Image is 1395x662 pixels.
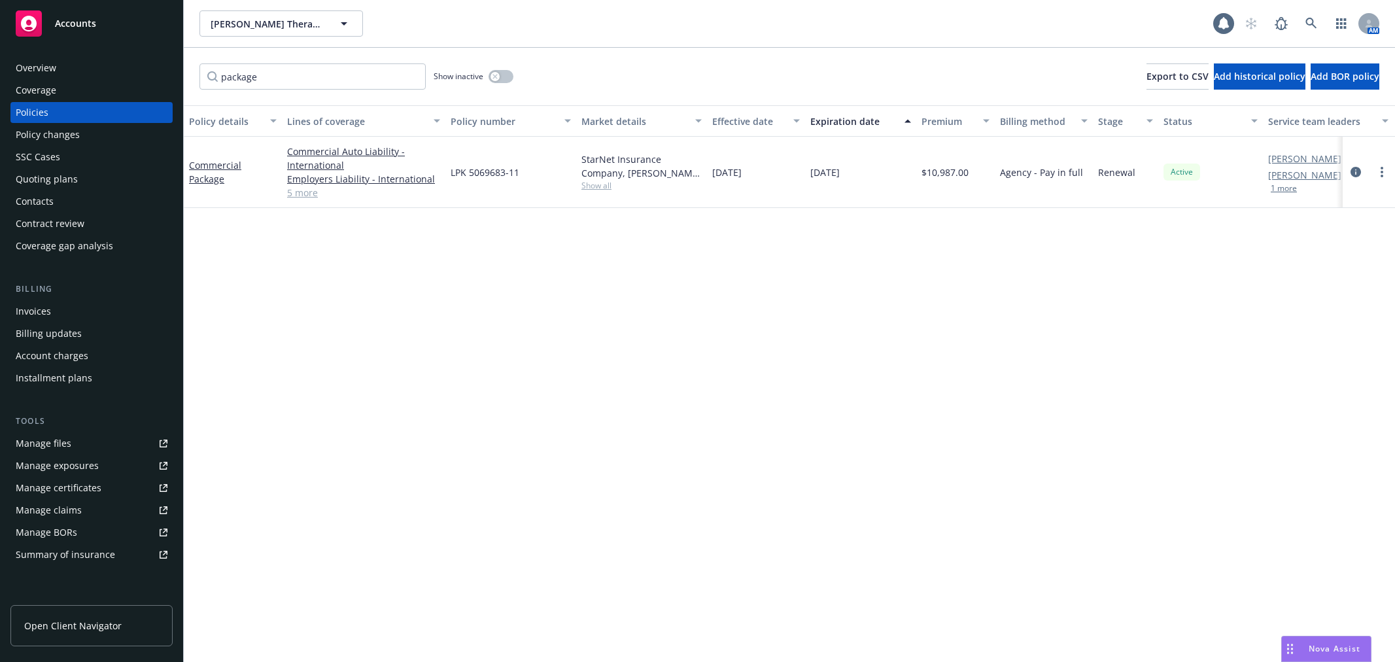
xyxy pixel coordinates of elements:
span: Export to CSV [1146,70,1209,82]
div: Manage BORs [16,522,77,543]
div: Quoting plans [16,169,78,190]
div: Expiration date [810,114,897,128]
div: Account charges [16,345,88,366]
a: 5 more [287,186,440,200]
a: Contacts [10,191,173,212]
div: Status [1163,114,1243,128]
button: Policy details [184,105,282,137]
div: Premium [921,114,975,128]
div: Summary of insurance [16,544,115,565]
span: Add BOR policy [1311,70,1379,82]
div: Policy number [451,114,557,128]
span: Agency - Pay in full [1000,165,1083,179]
a: Switch app [1328,10,1354,37]
a: Commercial Package [189,159,241,185]
a: Manage certificates [10,478,173,498]
div: Manage exposures [16,455,99,476]
a: Manage BORs [10,522,173,543]
button: 1 more [1271,184,1297,192]
a: circleInformation [1348,164,1364,180]
button: Add historical policy [1214,63,1305,90]
button: Status [1158,105,1263,137]
a: Policies [10,102,173,123]
div: SSC Cases [16,147,60,167]
button: Premium [916,105,995,137]
a: Manage claims [10,500,173,521]
div: Policies [16,102,48,123]
a: [PERSON_NAME] [1268,168,1341,182]
div: Effective date [712,114,785,128]
div: Billing updates [16,323,82,344]
a: Commercial Auto Liability - International [287,145,440,172]
div: Service team leaders [1268,114,1374,128]
span: Accounts [55,18,96,29]
button: Service team leaders [1263,105,1394,137]
div: StarNet Insurance Company, [PERSON_NAME] Corporation [581,152,702,180]
div: Market details [581,114,687,128]
button: Lines of coverage [282,105,445,137]
button: Add BOR policy [1311,63,1379,90]
div: Stage [1098,114,1139,128]
div: Invoices [16,301,51,322]
input: Filter by keyword... [199,63,426,90]
span: Open Client Navigator [24,619,122,633]
button: Stage [1093,105,1158,137]
a: SSC Cases [10,147,173,167]
a: Policy changes [10,124,173,145]
a: Billing updates [10,323,173,344]
span: Show inactive [434,71,483,82]
a: Overview [10,58,173,78]
button: Nova Assist [1281,636,1371,662]
a: Report a Bug [1268,10,1294,37]
a: Search [1298,10,1324,37]
a: [PERSON_NAME] [1268,152,1341,165]
div: Drag to move [1282,636,1298,661]
div: Coverage gap analysis [16,235,113,256]
span: [PERSON_NAME] Therapeutics, Inc. [211,17,324,31]
div: Billing method [1000,114,1073,128]
button: Billing method [995,105,1093,137]
button: Effective date [707,105,805,137]
span: LPK 5069683-11 [451,165,519,179]
span: [DATE] [810,165,840,179]
button: Policy number [445,105,576,137]
span: [DATE] [712,165,742,179]
span: Nova Assist [1309,643,1360,654]
button: Export to CSV [1146,63,1209,90]
div: Tools [10,415,173,428]
a: Accounts [10,5,173,42]
a: Manage exposures [10,455,173,476]
div: Manage claims [16,500,82,521]
div: Lines of coverage [287,114,426,128]
div: Policy changes [16,124,80,145]
button: Expiration date [805,105,916,137]
a: Account charges [10,345,173,366]
a: Summary of insurance [10,544,173,565]
a: Coverage [10,80,173,101]
a: Employers Liability - International [287,172,440,186]
span: Active [1169,166,1195,178]
a: Manage files [10,433,173,454]
a: Invoices [10,301,173,322]
div: Manage certificates [16,478,101,498]
a: Start snowing [1238,10,1264,37]
div: Overview [16,58,56,78]
div: Manage files [16,433,71,454]
a: Quoting plans [10,169,173,190]
div: Policy details [189,114,262,128]
span: $10,987.00 [921,165,969,179]
div: Billing [10,283,173,296]
a: Contract review [10,213,173,234]
div: Contract review [16,213,84,234]
div: Contacts [16,191,54,212]
div: Coverage [16,80,56,101]
div: Installment plans [16,368,92,389]
button: [PERSON_NAME] Therapeutics, Inc. [199,10,363,37]
a: Installment plans [10,368,173,389]
a: Coverage gap analysis [10,235,173,256]
button: Market details [576,105,707,137]
span: Add historical policy [1214,70,1305,82]
span: Show all [581,180,702,191]
a: more [1374,164,1390,180]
